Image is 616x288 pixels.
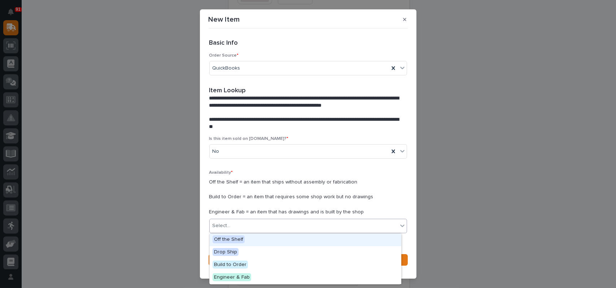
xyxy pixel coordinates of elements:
span: QuickBooks [213,65,240,72]
h2: Basic Info [209,39,238,47]
div: Build to Order [210,259,401,271]
span: Off the Shelf [213,235,245,243]
span: Order Source [209,53,239,58]
p: New Item [209,15,240,24]
span: Is this item sold on [DOMAIN_NAME]? [209,137,289,141]
h2: Item Lookup [209,87,246,95]
span: No [213,148,219,155]
span: Build to Order [213,261,248,269]
span: Drop Ship [213,248,239,256]
span: Availability [209,170,233,175]
div: Select... [213,222,231,230]
span: Engineer & Fab [213,273,251,281]
div: Engineer & Fab [210,271,401,284]
p: Off the Shelf = an item that ships without assembly or fabrication Build to Order = an item that ... [209,178,407,216]
div: Off the Shelf [210,234,401,246]
button: Save [209,254,408,266]
div: Drop Ship [210,246,401,259]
